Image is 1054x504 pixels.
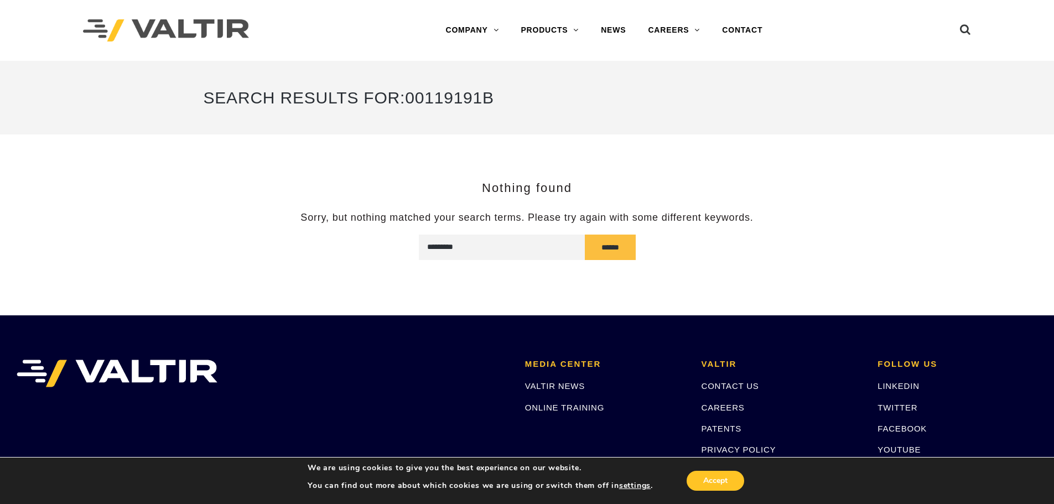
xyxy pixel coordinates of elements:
p: You can find out more about which cookies we are using or switch them off in . [308,481,653,491]
a: CAREERS [702,403,745,412]
a: CONTACT [711,19,773,41]
button: settings [619,481,651,491]
a: YOUTUBE [878,445,921,454]
h2: FOLLOW US [878,360,1037,369]
span: 00119191B [405,89,494,107]
a: PATENTS [702,424,742,433]
a: LINKEDIN [878,381,920,391]
img: VALTIR [17,360,217,387]
a: COMPANY [434,19,510,41]
a: CAREERS [637,19,711,41]
a: FACEBOOK [878,424,927,433]
a: PRIVACY POLICY [702,445,776,454]
a: TWITTER [878,403,917,412]
a: NEWS [590,19,637,41]
img: Valtir [83,19,249,42]
p: We are using cookies to give you the best experience on our website. [308,463,653,473]
h3: Nothing found [204,181,851,195]
h2: MEDIA CENTER [525,360,685,369]
a: ONLINE TRAINING [525,403,604,412]
h2: VALTIR [702,360,861,369]
a: VALTIR NEWS [525,381,585,391]
a: PRODUCTS [510,19,590,41]
a: CONTACT US [702,381,759,391]
p: Sorry, but nothing matched your search terms. Please try again with some different keywords. [204,211,851,224]
button: Accept [687,471,744,491]
h1: Search Results for: [204,77,851,118]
